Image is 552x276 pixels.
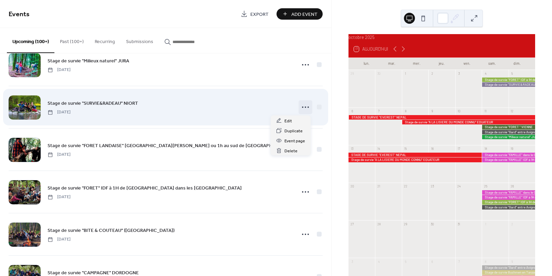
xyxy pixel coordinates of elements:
div: mer. [404,58,429,70]
div: 30 [430,222,434,226]
div: 26 [510,184,514,188]
div: 23 [430,184,434,188]
div: 7 [377,109,381,113]
span: Stage de survie "FORET" IDF à 1H de [GEOGRAPHIC_DATA] dans les [GEOGRAPHIC_DATA] [48,185,242,192]
span: [DATE] [48,194,71,200]
div: 13 [350,147,354,151]
span: [DATE] [48,67,71,73]
div: 1 [483,222,488,226]
div: lun. [354,58,379,70]
span: Delete [284,147,298,155]
span: Events [9,8,30,21]
div: 31 [457,222,461,226]
div: Stage de survie "Milieux naturel" JURA [482,135,535,139]
div: Stage de survie "FAMILLE" dans le GARD [482,190,535,195]
div: 6 [430,259,434,264]
a: Export [236,8,274,20]
button: Upcoming (100+) [7,28,54,53]
div: 9 [510,259,514,264]
span: Stage de survie "SURVIE&RADEAU" NIORT [48,100,138,107]
div: sam. [479,58,504,70]
div: Stage de survie "Gard" entre Avignon, Nîmes et les Cévennes [482,130,535,134]
div: 22 [404,184,408,188]
a: Stage de survie "SURVIE&RADEAU" NIORT [48,99,138,107]
div: Stage de survie Bushmen en Tanzanie [482,270,535,275]
div: STAGE DE SURVIE "EVEREST" NEPAL [348,115,535,120]
div: 5 [404,259,408,264]
span: [DATE] [48,152,71,158]
a: Stage de survie "FORET" IDF à 1H de [GEOGRAPHIC_DATA] dans les [GEOGRAPHIC_DATA] [48,184,242,192]
div: 2 [510,222,514,226]
div: Stage de survie "FAMILLE" IDF à 1H de PARIS [482,157,535,162]
span: [DATE] [48,236,71,243]
span: Stage de survie "Milieux naturel" JURA [48,58,129,65]
span: Add Event [291,11,317,18]
div: 8 [404,109,408,113]
div: ven. [454,58,479,70]
button: Past (100+) [54,28,89,52]
div: 21 [377,184,381,188]
a: Stage de survie "BITE & COUTEAU" ([GEOGRAPHIC_DATA]) [48,226,175,234]
div: Stage de survie "FAMILLE" dans le GARD [482,153,535,157]
button: Submissions [121,28,159,52]
button: Add Event [277,8,323,20]
div: 11 [483,109,488,113]
div: Stage de survie "Gard" entre Avignon, Nîmes et les Cévennes [482,265,535,270]
div: 30 [377,72,381,76]
div: 9 [430,109,434,113]
div: 20 [350,184,354,188]
div: 3 [457,72,461,76]
div: Stage de survie "A LA LISIERE DU MONDE CONNU" EQUATEUR [402,120,535,124]
div: 28 [377,222,381,226]
div: 19 [510,147,514,151]
div: 14 [377,147,381,151]
div: 4 [377,259,381,264]
a: Stage de survie "Milieux naturel" JURA [48,57,129,65]
div: 15 [404,147,408,151]
div: mar. [379,58,404,70]
div: 5 [510,72,514,76]
div: 18 [483,147,488,151]
div: 3 [350,259,354,264]
div: 2 [430,72,434,76]
div: 12 [510,109,514,113]
span: Export [250,11,269,18]
div: 25 [483,184,488,188]
a: Stage de survie "FORET LANDAISE" [GEOGRAPHIC_DATA][PERSON_NAME] ou 1h au sud de [GEOGRAPHIC_DATA] [48,142,291,150]
div: 24 [457,184,461,188]
div: Stage de survie "FORET " VIENNE [482,125,535,129]
div: 4 [483,72,488,76]
span: Duplicate [284,127,303,135]
div: 10 [457,109,461,113]
span: Stage de survie "BITE & COUTEAU" ([GEOGRAPHIC_DATA]) [48,227,175,234]
div: octobre 2025 [348,34,535,41]
div: 7 [457,259,461,264]
button: Recurring [89,28,121,52]
div: 29 [350,72,354,76]
div: Stage de survie "Gard" entre Avignon, Nîmes et les Cévennes [482,205,535,209]
div: dim. [504,58,530,70]
div: Stage de survie "A LA LISIERE DU MONDE CONNU" EQUATEUR [348,157,482,162]
div: 1 [404,72,408,76]
div: Stage de survie "FAMILLE" IDF à 1H de PARIS [482,195,535,200]
span: Event page [284,137,305,145]
div: 29 [404,222,408,226]
div: 16 [430,147,434,151]
div: Stage de survie "FORET" IDF à 1H de PARIS dans les Yvelines [482,200,535,204]
span: [DATE] [48,109,71,115]
div: STAGE DE SURVIE "EVEREST" NEPAL [348,153,482,157]
button: 17Aujourd'hui [352,45,390,53]
div: 17 [457,147,461,151]
div: jeu. [429,58,454,70]
div: 27 [350,222,354,226]
div: 8 [483,259,488,264]
span: Edit [284,117,292,125]
div: Stage de survie "FORET" IDF à 1H de PARIS dans les Yvelines [482,78,535,82]
div: Stage de survie "SURVIE&RADEAU" NIORT [482,82,535,87]
div: 6 [350,109,354,113]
